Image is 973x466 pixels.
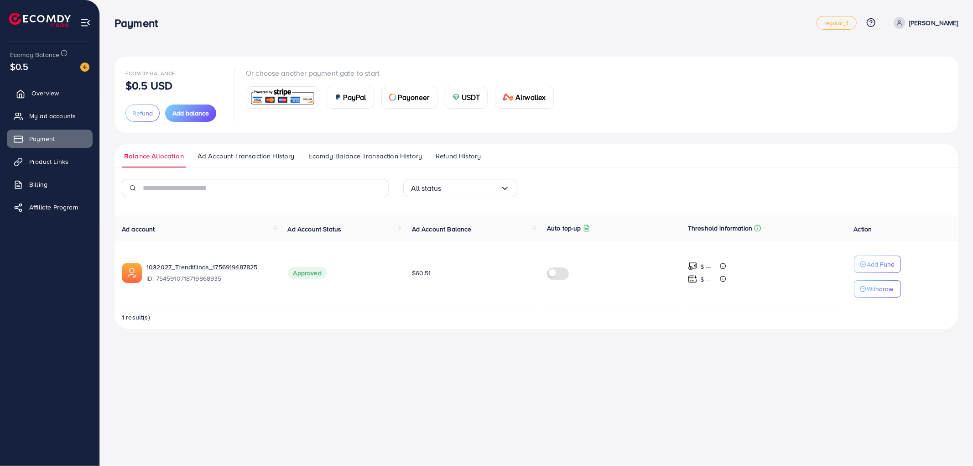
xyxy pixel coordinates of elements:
[688,262,697,271] img: top-up amount
[114,16,165,30] h3: Payment
[7,198,93,216] a: Affiliate Program
[688,274,697,284] img: top-up amount
[80,63,89,72] img: image
[9,13,71,27] img: logo
[700,274,712,285] p: $ ---
[890,17,958,29] a: [PERSON_NAME]
[80,17,91,28] img: menu
[122,263,142,283] img: ic-ads-acc.e4c84228.svg
[288,225,342,234] span: Ad Account Status
[343,92,366,103] span: PayPal
[125,80,172,91] p: $0.5 USD
[854,280,901,298] button: Withdraw
[124,151,184,161] span: Balance Allocation
[122,225,155,234] span: Ad account
[7,84,93,102] a: Overview
[125,69,175,77] span: Ecomdy Balance
[515,92,546,103] span: Airwallex
[824,20,848,26] span: regular_1
[29,180,47,189] span: Billing
[854,225,872,234] span: Action
[122,313,150,322] span: 1 result(s)
[327,86,374,109] a: cardPayPal
[495,86,553,109] a: cardAirwallex
[7,107,93,125] a: My ad accounts
[334,94,342,101] img: card
[29,203,78,212] span: Affiliate Program
[125,105,160,122] button: Refund
[31,89,59,98] span: Overview
[462,92,480,103] span: USDT
[7,175,93,194] a: Billing
[934,425,966,459] iframe: Chat
[246,68,561,79] p: Or choose another payment gate to start
[503,94,514,101] img: card
[688,223,752,234] p: Threshold information
[411,181,442,195] span: All status
[172,109,209,118] span: Add balance
[700,261,712,272] p: $ ---
[412,225,472,234] span: Ad Account Balance
[403,179,517,197] div: Search for option
[165,105,216,122] button: Add balance
[308,151,422,161] span: Ecomdy Balance Transaction History
[29,111,76,120] span: My ad accounts
[453,94,460,101] img: card
[7,152,93,171] a: Product Links
[867,283,894,294] p: Withdraw
[198,151,295,161] span: Ad Account Transaction History
[132,109,153,118] span: Refund
[867,259,895,270] p: Add Fund
[389,94,396,101] img: card
[146,262,273,272] a: 1032027_Trendifiinds_1756919487825
[29,157,68,166] span: Product Links
[854,256,901,273] button: Add Fund
[146,262,273,283] div: <span class='underline'>1032027_Trendifiinds_1756919487825</span></br>7545910718719868935
[288,267,327,279] span: Approved
[436,151,481,161] span: Refund History
[909,17,958,28] p: [PERSON_NAME]
[7,130,93,148] a: Payment
[10,50,59,59] span: Ecomdy Balance
[817,16,856,30] a: regular_1
[381,86,437,109] a: cardPayoneer
[146,274,273,283] span: ID: 7545910718719868935
[547,223,581,234] p: Auto top-up
[10,60,29,73] span: $0.5
[441,181,500,195] input: Search for option
[445,86,488,109] a: cardUSDT
[412,268,431,278] span: $60.51
[29,134,55,143] span: Payment
[398,92,430,103] span: Payoneer
[249,88,316,107] img: card
[246,86,319,109] a: card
